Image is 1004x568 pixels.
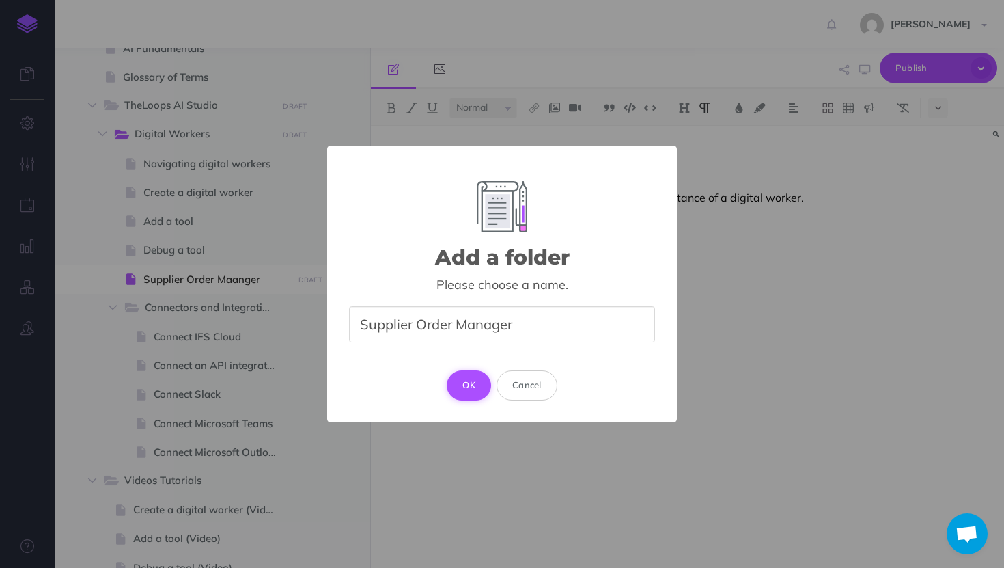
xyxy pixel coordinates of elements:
[497,370,557,401] button: Cancel
[435,246,570,269] h2: Add a folder
[477,181,528,232] img: Add Element Image
[947,513,988,554] div: Open chat
[349,277,655,293] div: Please choose a name.
[447,370,491,401] button: OK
